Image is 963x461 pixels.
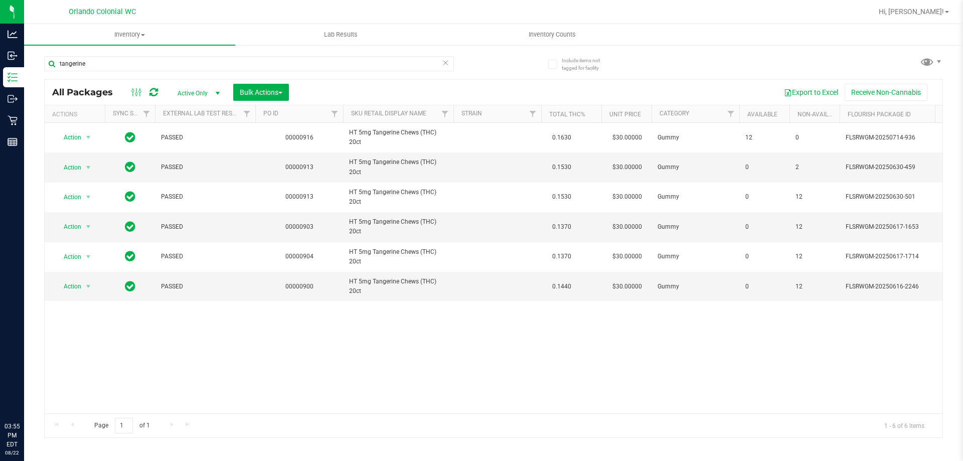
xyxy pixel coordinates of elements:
div: Actions [52,111,101,118]
span: FLSRWGM-20250630-501 [846,192,944,202]
button: Bulk Actions [233,84,289,101]
span: Action [55,130,82,144]
a: Flourish Package ID [848,111,911,118]
span: 0 [795,133,834,142]
span: Action [55,161,82,175]
a: Total THC% [549,111,585,118]
span: 0.1530 [547,160,576,175]
span: 0 [745,252,783,261]
span: select [82,130,95,144]
a: Filter [239,105,255,122]
span: Gummy [658,133,733,142]
span: 12 [795,252,834,261]
span: $30.00000 [607,130,647,145]
span: 0.1630 [547,130,576,145]
inline-svg: Outbound [8,94,18,104]
span: Action [55,220,82,234]
span: HT 5mg Tangerine Chews (THC) 20ct [349,188,447,207]
a: Available [747,111,777,118]
inline-svg: Retail [8,115,18,125]
span: HT 5mg Tangerine Chews (THC) 20ct [349,128,447,147]
span: select [82,220,95,234]
span: All Packages [52,87,123,98]
a: Filter [525,105,541,122]
iframe: Resource center [10,381,40,411]
a: 00000913 [285,164,313,171]
span: 0.1370 [547,220,576,234]
span: PASSED [161,133,249,142]
span: 12 [795,282,834,291]
button: Export to Excel [777,84,845,101]
a: Filter [437,105,453,122]
a: 00000913 [285,193,313,200]
span: 0 [745,282,783,291]
span: 12 [795,222,834,232]
span: 0.1530 [547,190,576,204]
a: Lab Results [235,24,446,45]
span: In Sync [125,279,135,293]
a: 00000904 [285,253,313,260]
span: 0 [745,192,783,202]
span: In Sync [125,160,135,174]
a: Filter [138,105,155,122]
span: PASSED [161,282,249,291]
span: $30.00000 [607,190,647,204]
span: Page of 1 [86,418,158,433]
p: 08/22 [5,449,20,456]
span: FLSRWGM-20250616-2246 [846,282,944,291]
inline-svg: Inventory [8,72,18,82]
span: FLSRWGM-20250714-936 [846,133,944,142]
span: 0.1370 [547,249,576,264]
span: $30.00000 [607,220,647,234]
span: Orlando Colonial WC [69,8,136,16]
a: Category [660,110,689,117]
a: 00000900 [285,283,313,290]
input: 1 [115,418,133,433]
inline-svg: Inbound [8,51,18,61]
span: 0 [745,163,783,172]
span: $30.00000 [607,160,647,175]
span: select [82,190,95,204]
span: In Sync [125,249,135,263]
a: 00000903 [285,223,313,230]
span: Gummy [658,252,733,261]
span: Inventory Counts [515,30,589,39]
a: PO ID [263,110,278,117]
span: Include items not tagged for facility [562,57,612,72]
span: Gummy [658,222,733,232]
span: HT 5mg Tangerine Chews (THC) 20ct [349,158,447,177]
inline-svg: Analytics [8,29,18,39]
span: HT 5mg Tangerine Chews (THC) 20ct [349,247,447,266]
p: 03:55 PM EDT [5,422,20,449]
span: $30.00000 [607,249,647,264]
a: Filter [723,105,739,122]
inline-svg: Reports [8,137,18,147]
span: In Sync [125,190,135,204]
span: select [82,161,95,175]
span: Lab Results [310,30,371,39]
span: $30.00000 [607,279,647,294]
span: Gummy [658,192,733,202]
span: PASSED [161,222,249,232]
span: 12 [795,192,834,202]
a: Sync Status [113,110,151,117]
a: Unit Price [609,111,641,118]
span: Bulk Actions [240,88,282,96]
span: Action [55,279,82,293]
span: PASSED [161,252,249,261]
span: HT 5mg Tangerine Chews (THC) 20ct [349,277,447,296]
span: PASSED [161,192,249,202]
span: select [82,250,95,264]
span: Inventory [24,30,235,39]
input: Search Package ID, Item Name, SKU, Lot or Part Number... [44,56,454,71]
span: Gummy [658,282,733,291]
a: Inventory [24,24,235,45]
span: In Sync [125,220,135,234]
a: External Lab Test Result [163,110,242,117]
span: In Sync [125,130,135,144]
button: Receive Non-Cannabis [845,84,927,101]
span: 0 [745,222,783,232]
span: 12 [745,133,783,142]
span: FLSRWGM-20250617-1714 [846,252,944,261]
span: FLSRWGM-20250630-459 [846,163,944,172]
